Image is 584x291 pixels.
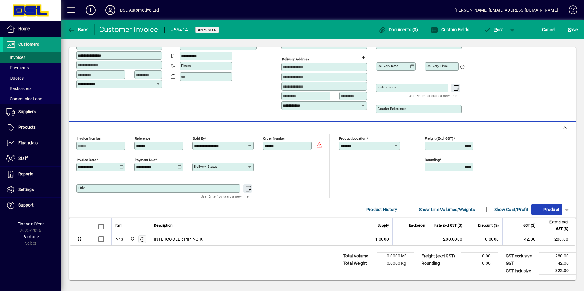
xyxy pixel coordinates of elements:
[568,25,578,34] span: ave
[3,198,61,213] a: Support
[171,25,188,35] div: #55414
[6,55,25,60] span: Invoices
[418,253,461,260] td: Freight (excl GST)
[567,24,579,35] button: Save
[263,136,285,141] mat-label: Order number
[375,236,389,242] span: 1.0000
[461,260,498,267] td: 0.00
[194,164,217,169] mat-label: Delivery status
[466,233,502,245] td: 0.0000
[429,24,471,35] button: Custom Fields
[359,52,368,62] button: Choose address
[531,204,562,215] button: Product
[115,236,123,242] div: N/S
[425,136,453,141] mat-label: Freight (excl GST)
[201,193,249,200] mat-hint: Use 'Enter' to start a new line
[378,85,396,89] mat-label: Instructions
[539,233,576,245] td: 280.00
[3,52,61,63] a: Invoices
[77,158,96,162] mat-label: Invoice date
[61,24,95,35] app-page-header-button: Back
[3,182,61,197] a: Settings
[433,236,462,242] div: 280.0000
[3,104,61,120] a: Suppliers
[454,5,558,15] div: [PERSON_NAME] [EMAIL_ADDRESS][DOMAIN_NAME]
[18,171,33,176] span: Reports
[409,92,457,99] mat-hint: Use 'Enter' to start a new line
[3,167,61,182] a: Reports
[493,207,528,213] label: Show Cost/Profit
[3,94,61,104] a: Communications
[3,63,61,73] a: Payments
[3,120,61,135] a: Products
[564,1,576,21] a: Knowledge Base
[3,151,61,166] a: Staff
[22,234,39,239] span: Package
[6,76,24,81] span: Quotes
[3,83,61,94] a: Backorders
[340,253,377,260] td: Total Volume
[541,24,557,35] button: Cancel
[484,27,503,32] span: ost
[409,222,425,229] span: Backorder
[339,136,366,141] mat-label: Product location
[568,27,571,32] span: S
[418,207,475,213] label: Show Line Volumes/Weights
[3,135,61,151] a: Financials
[18,42,39,47] span: Customers
[364,204,400,215] button: Product History
[135,158,155,162] mat-label: Payment due
[431,27,469,32] span: Custom Fields
[539,253,576,260] td: 280.00
[18,109,36,114] span: Suppliers
[77,136,101,141] mat-label: Invoice number
[78,186,85,190] mat-label: Title
[377,260,414,267] td: 0.0000 Kg
[154,222,173,229] span: Description
[3,21,61,37] a: Home
[6,86,31,91] span: Backorders
[539,267,576,275] td: 322.00
[18,140,38,145] span: Financials
[135,136,150,141] mat-label: Reference
[426,64,448,68] mat-label: Delivery time
[378,64,398,68] mat-label: Delivery date
[480,24,506,35] button: Post
[543,219,568,232] span: Extend excl GST ($)
[154,236,206,242] span: INTERCOOLER PIPING KIT
[18,125,36,130] span: Products
[99,25,158,34] div: Customer Invoice
[418,260,461,267] td: Rounding
[502,233,539,245] td: 42.00
[66,24,89,35] button: Back
[503,267,539,275] td: GST inclusive
[18,187,34,192] span: Settings
[378,222,389,229] span: Supply
[81,5,100,16] button: Add
[378,106,406,111] mat-label: Courier Reference
[18,26,30,31] span: Home
[494,27,497,32] span: P
[366,205,397,214] span: Product History
[115,222,123,229] span: Item
[378,27,418,32] span: Documents (0)
[18,203,34,207] span: Support
[434,222,462,229] span: Rate excl GST ($)
[6,96,42,101] span: Communications
[340,260,377,267] td: Total Weight
[542,25,556,34] span: Cancel
[181,63,191,68] mat-label: Phone
[478,222,499,229] span: Discount (%)
[129,236,136,242] span: Central
[539,260,576,267] td: 42.00
[461,253,498,260] td: 0.00
[68,27,88,32] span: Back
[17,221,44,226] span: Financial Year
[6,65,29,70] span: Payments
[503,260,539,267] td: GST
[3,73,61,83] a: Quotes
[377,253,414,260] td: 0.0000 M³
[425,158,440,162] mat-label: Rounding
[503,253,539,260] td: GST exclusive
[18,156,28,161] span: Staff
